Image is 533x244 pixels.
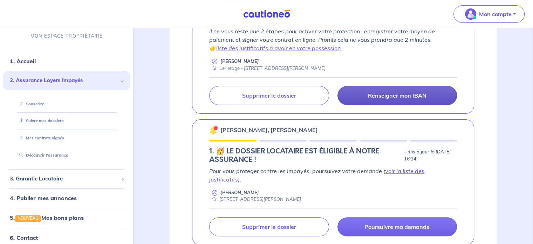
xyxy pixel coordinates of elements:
div: 2. Assurance Loyers Impayés [3,71,130,91]
a: 1. Accueil [10,58,36,65]
div: Souscrire [11,98,122,110]
div: Découvrir l'assurance [11,150,122,161]
a: Supprimer le dossier [209,217,329,236]
div: 1er etage - [STREET_ADDRESS][PERSON_NAME] [209,65,326,72]
img: 🔔 [209,126,218,134]
a: liste des justificatifs à avoir en votre possession [216,45,341,52]
div: 5.NOUVEAUMes bons plans [3,211,130,225]
p: Mon compte [479,10,512,18]
a: 6. Contact [10,234,38,241]
p: MON ESPACE PROPRIÉTAIRE [30,33,103,40]
p: Pour vous protéger contre les impayés, poursuivez votre demande ( ). [209,167,457,184]
button: illu_account_valid_menu.svgMon compte [453,5,525,23]
a: Suivre mes dossiers [16,119,64,124]
a: Mes contrats signés [16,136,64,141]
p: Renseigner mon IBAN [368,92,426,99]
a: Découvrir l'assurance [16,153,68,158]
div: 4. Publier mes annonces [3,191,130,205]
div: state: ELIGIBILITY-RESULT-IN-PROGRESS, Context: NEW,MAYBE-CERTIFICATE,RELATIONSHIP,LESSOR-DOCUMENTS [209,147,457,164]
p: [PERSON_NAME] [220,189,259,196]
a: 4. Publier mes annonces [10,195,77,202]
a: 5.NOUVEAUMes bons plans [10,215,84,222]
img: Cautioneo [240,9,293,18]
p: - mis à jour le [DATE] 16:14 [404,149,457,163]
p: [PERSON_NAME] [220,58,259,65]
a: Souscrire [16,101,44,106]
div: 3. Garantie Locataire [3,172,130,186]
span: 2. Assurance Loyers Impayés [10,77,118,85]
p: Supprimer le dossier [242,223,296,230]
a: Renseigner mon IBAN [337,86,457,105]
h5: 1.︎ 🥳 LE DOSSIER LOCATAIRE EST ÉLIGIBLE À NOTRE ASSURANCE ! [209,147,401,164]
p: Il ne vous reste que 2 étapes pour activer votre protection : enregistrer votre moyen de paiement... [209,27,457,52]
p: [PERSON_NAME], [PERSON_NAME] [220,126,318,134]
div: [STREET_ADDRESS][PERSON_NAME] [209,196,301,203]
div: Mes contrats signés [11,133,122,144]
div: 1. Accueil [3,54,130,68]
div: Suivre mes dossiers [11,116,122,127]
span: 3. Garantie Locataire [10,175,118,183]
a: Poursuivre ma demande [337,217,457,236]
img: illu_account_valid_menu.svg [465,8,476,20]
p: Poursuivre ma demande [364,223,430,230]
a: Supprimer le dossier [209,86,329,105]
p: Supprimer le dossier [242,92,296,99]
